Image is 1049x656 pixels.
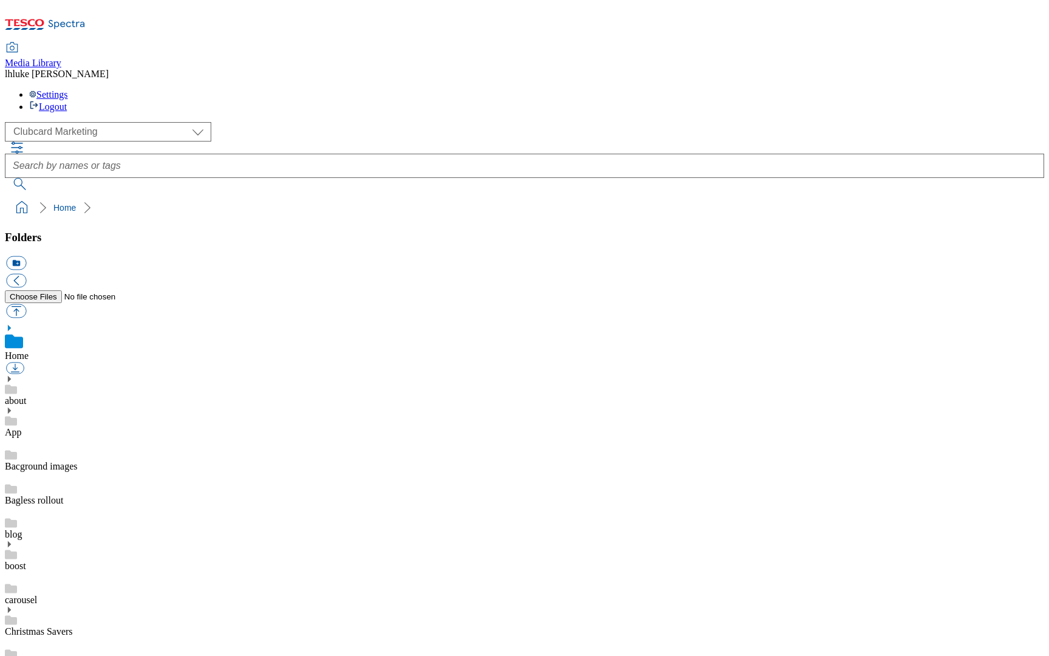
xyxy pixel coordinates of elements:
span: Media Library [5,58,61,68]
span: luke [PERSON_NAME] [12,69,109,79]
a: carousel [5,595,37,605]
a: Bagless rollout [5,495,63,505]
a: Home [5,350,29,361]
a: Home [53,203,76,213]
a: blog [5,529,22,539]
input: Search by names or tags [5,154,1044,178]
a: Logout [29,101,67,112]
a: Christmas Savers [5,626,73,637]
span: lh [5,69,12,79]
a: home [12,198,32,217]
h3: Folders [5,231,1044,244]
a: about [5,395,27,406]
a: Media Library [5,43,61,69]
a: App [5,427,22,437]
a: boost [5,561,26,571]
a: Settings [29,89,68,100]
a: Bacground images [5,461,78,471]
nav: breadcrumb [5,196,1044,219]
